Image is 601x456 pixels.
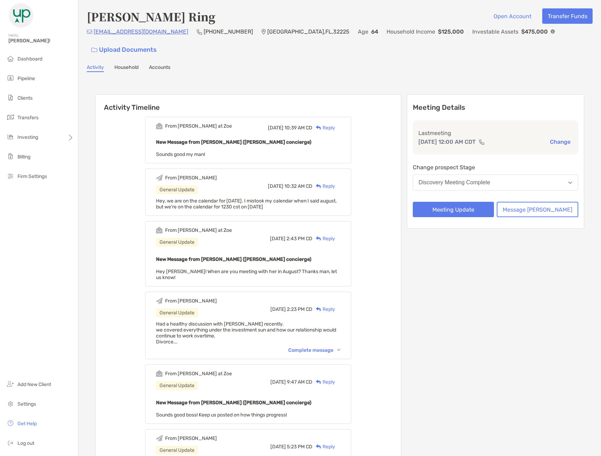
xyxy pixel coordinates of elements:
div: General Update [156,446,198,455]
div: Reply [312,443,335,450]
span: 2:43 PM CD [287,236,312,242]
img: Phone Icon [197,29,202,35]
img: Email Icon [87,30,92,34]
div: From [PERSON_NAME] [165,175,217,181]
img: Reply icon [316,380,321,384]
a: Household [114,64,139,72]
span: 10:32 AM CD [284,183,312,189]
img: billing icon [6,152,15,161]
div: Complete message [288,347,340,353]
div: General Update [156,308,198,317]
span: Pipeline [17,76,35,81]
a: Activity [87,64,104,72]
img: Event icon [156,298,163,304]
span: Dashboard [17,56,42,62]
p: [DATE] 12:00 AM CDT [418,137,476,146]
span: 9:47 AM CD [287,379,312,385]
p: Household Income [387,27,435,36]
img: Event icon [156,174,163,181]
img: Info Icon [551,29,555,34]
button: Message [PERSON_NAME] [497,202,578,217]
button: Discovery Meeting Complete [413,174,579,191]
span: 5:23 PM CD [287,444,312,450]
div: Reply [312,378,335,386]
img: Reply icon [316,444,321,449]
b: New Message from [PERSON_NAME] ([PERSON_NAME] concierge) [156,400,311,406]
img: Location Icon [261,29,266,35]
div: General Update [156,238,198,247]
span: Hey [PERSON_NAME]! When are you meeting with her in August? Thanks man, let us know! [156,269,337,280]
span: 2:23 PM CD [287,306,312,312]
img: clients icon [6,93,15,102]
div: From [PERSON_NAME] [165,298,217,304]
img: investing icon [6,133,15,141]
img: settings icon [6,399,15,408]
p: [EMAIL_ADDRESS][DOMAIN_NAME] [94,27,188,36]
b: New Message from [PERSON_NAME] ([PERSON_NAME] concierge) [156,256,311,262]
p: $475,000 [521,27,548,36]
a: Upload Documents [87,42,161,57]
span: Investing [17,134,38,140]
p: Age [358,27,368,36]
div: From [PERSON_NAME] at Zoe [165,371,232,377]
div: From [PERSON_NAME] [165,435,217,441]
img: communication type [479,139,485,145]
div: Reply [312,306,335,313]
span: Firm Settings [17,173,47,179]
p: Meeting Details [413,103,579,112]
div: Reply [312,124,335,131]
button: Open Account [488,8,537,24]
img: Event icon [156,123,163,129]
button: Transfer Funds [542,8,593,24]
span: [DATE] [270,306,286,312]
span: [PERSON_NAME]! [8,38,74,44]
span: 10:39 AM CD [284,125,312,131]
span: Get Help [17,421,37,427]
img: Event icon [156,370,163,377]
div: Reply [312,235,335,242]
span: Clients [17,95,33,101]
p: Change prospect Stage [413,163,579,172]
button: Meeting Update [413,202,494,217]
b: New Message from [PERSON_NAME] ([PERSON_NAME] concierge) [156,139,311,145]
img: pipeline icon [6,74,15,82]
img: Zoe Logo [8,3,34,28]
button: Change [548,138,573,145]
div: General Update [156,381,198,390]
span: Billing [17,154,30,160]
span: Had a healthy discussion with [PERSON_NAME] recently. we covered everything under the investment ... [156,321,336,345]
span: Log out [17,440,34,446]
div: From [PERSON_NAME] at Zoe [165,227,232,233]
p: [GEOGRAPHIC_DATA] , FL , 32225 [267,27,349,36]
h4: [PERSON_NAME] Ring [87,8,215,24]
img: Open dropdown arrow [568,181,572,184]
div: General Update [156,185,198,194]
a: Accounts [149,64,170,72]
img: Reply icon [316,126,321,130]
span: [DATE] [270,236,285,242]
span: [DATE] [270,379,286,385]
img: Reply icon [316,236,321,241]
img: get-help icon [6,419,15,427]
img: Event icon [156,435,163,442]
span: [DATE] [268,125,283,131]
img: firm-settings icon [6,172,15,180]
img: Reply icon [316,307,321,312]
h6: Activity Timeline [96,95,401,112]
img: Chevron icon [337,349,340,351]
div: Discovery Meeting Complete [419,179,490,186]
p: $125,000 [438,27,464,36]
span: [DATE] [268,183,283,189]
img: logout icon [6,439,15,447]
p: Investable Assets [472,27,518,36]
span: Hey, we are on the calendar for [DATE]. I mistook my calendar when I said august, but we're on th... [156,198,337,210]
img: add_new_client icon [6,380,15,388]
img: transfers icon [6,113,15,121]
p: 64 [371,27,378,36]
p: Last meeting [418,129,573,137]
span: Transfers [17,115,38,121]
div: From [PERSON_NAME] at Zoe [165,123,232,129]
p: [PHONE_NUMBER] [204,27,253,36]
span: Sounds good boss! Keep us posted on how things progress! [156,412,287,418]
span: Settings [17,401,36,407]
